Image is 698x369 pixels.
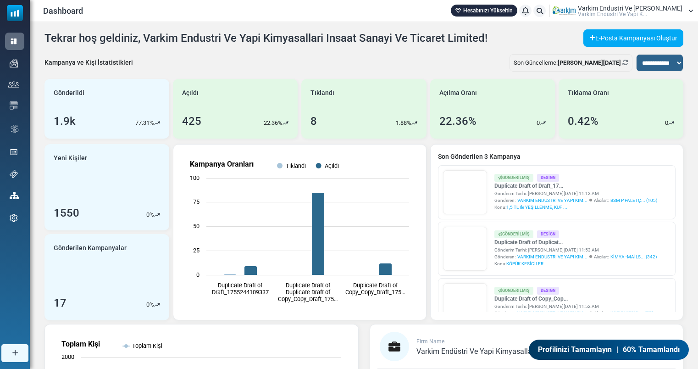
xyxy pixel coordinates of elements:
a: BSM P PALETÇ... (105) [610,197,657,204]
svg: Kampanya Oranları [181,152,418,313]
div: Design [537,174,559,182]
div: Design [537,287,559,295]
img: campaigns-icon.png [10,59,18,67]
div: Gönderilmiş [494,230,533,238]
h4: Tekrar hoş geldiniz, Varkim Endustri Ve Yapi Kimyasallari Insaat Sanayi Ve Ticaret Limited! [44,32,487,45]
p: 77.31% [135,118,154,128]
a: Son Gönderilen 3 Kampanya [438,152,676,162]
text: Tıklandı [286,162,306,169]
a: Duplicate Draft of Draft_17... [494,182,657,190]
img: email-templates-icon.svg [10,101,18,110]
div: 8 [310,113,317,129]
span: 60% Tamamlandı [624,344,683,355]
a: Duplicate Draft of Duplicat... [494,238,657,246]
div: Konu: [494,260,657,267]
div: 1550 [54,205,79,221]
span: Profilinizi Tamamlayın [534,344,612,355]
div: Gönderen: Alıcılar:: [494,197,657,204]
div: Gönderim Tarihi: [PERSON_NAME][DATE] 11:52 AM [494,303,653,310]
div: 0.42% [568,113,598,129]
div: 17 [54,295,66,311]
b: [PERSON_NAME][DATE] [558,59,621,66]
a: Hesabınızı Yükseltin [451,5,517,17]
div: Gönderen: Alıcılar:: [494,253,657,260]
img: workflow.svg [10,123,20,134]
span: Firm Name [416,338,444,345]
span: VARKIM ENDUSTRI VE YAPI KIM... [517,310,587,317]
text: 75 [193,198,199,205]
img: contacts-icon.svg [8,81,19,88]
text: Duplicate Draft of Draft_1755244109337 [212,282,269,296]
img: settings-icon.svg [10,214,18,222]
div: Konu: [494,204,657,211]
text: Toplam Kişi [61,340,100,348]
span: VARKIM ENDUSTRI VE YAPI KIM... [517,197,587,204]
span: Varkim Endustri Ve [PERSON_NAME] [578,5,682,11]
div: 1.9k [54,113,76,129]
span: Yeni Kişiler [54,153,87,163]
div: Gönderilmiş [494,287,533,295]
text: Kampanya Oranları [190,160,254,168]
a: Yeni Kişiler 1550 0% [44,144,169,230]
div: 425 [182,113,201,129]
div: 22.36% [439,113,476,129]
div: Gönderilmiş [494,174,533,182]
img: landing_pages.svg [10,148,18,156]
span: Dashboard [43,5,83,17]
div: % [146,300,160,309]
span: Açılma Oranı [439,88,477,98]
p: 22.36% [264,118,283,128]
text: Duplicate Draft of Duplicate Draft of Copy_Copy_Draft_175… [278,282,338,302]
text: Duplicate Draft of Copy_Copy_Draft_175… [345,282,405,296]
div: Gönderim Tarihi: [PERSON_NAME][DATE] 11:53 AM [494,246,657,253]
span: 1,5 TL İle YEŞİLLENME, KÜF ... [506,205,567,210]
text: 0 [196,271,199,278]
text: 2000 [61,353,74,360]
a: E-Posta Kampanyası Oluştur [583,29,683,47]
span: | [617,344,619,355]
span: KÖPÜK KESİCİLER [506,261,543,266]
div: Gönderen: Alıcılar:: [494,310,653,317]
a: KÖPÜK KESİCİ... (72) [610,310,653,317]
p: 0 [537,118,540,128]
span: Tıklandı [310,88,334,98]
a: KİMYA -MAİLS... (342) [610,253,657,260]
p: 0 [146,210,150,219]
img: mailsoftly_icon_blue_white.svg [7,5,23,21]
span: Tıklama Oranı [568,88,609,98]
text: 100 [190,174,199,181]
img: dashboard-icon-active.svg [10,37,18,45]
img: User Logo [553,4,576,18]
div: % [146,210,160,219]
span: Varki̇m Endüstri̇ Ve Yapi Ki̇myasallari İnşaat Sanayi̇ Ve Ti̇caret Li̇mi̇ted şi̇rketi̇ [416,347,664,356]
div: Kampanya ve Kişi İstatistikleri [44,58,133,67]
a: User Logo Varkim Endustri Ve [PERSON_NAME] Varki̇m Endüstri̇ Ve Yapi K... [553,4,693,18]
span: Açıldı [182,88,199,98]
span: Gönderildi [54,88,84,98]
text: Toplam Kişi [132,342,162,349]
a: Duplicate Draft of Copy_Cop... [494,295,653,303]
p: 0 [665,118,668,128]
div: Gönderim Tarihi: [PERSON_NAME][DATE] 11:12 AM [494,190,657,197]
p: 1.88% [396,118,411,128]
img: support-icon.svg [10,170,18,178]
text: 25 [193,247,199,254]
a: Profilinizi Tamamlayın | 60% Tamamlandı [525,339,692,360]
p: 0 [146,300,150,309]
text: 50 [193,223,199,229]
text: Açıldı [325,162,339,169]
a: Refresh Stats [622,59,628,66]
span: Varki̇m Endüstri̇ Ve Yapi K... [578,11,647,17]
div: Son Güncelleme: [510,54,632,72]
div: Design [537,230,559,238]
a: Varki̇m Endüstri̇ Ve Yapi Ki̇myasallari İnşaat Sanayi̇ Ve Ti̇caret Li̇mi̇ted şi̇rketi̇ [416,348,664,355]
span: Gönderilen Kampanyalar [54,243,127,253]
span: VARKIM ENDUSTRI VE YAPI KIM... [517,253,587,260]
